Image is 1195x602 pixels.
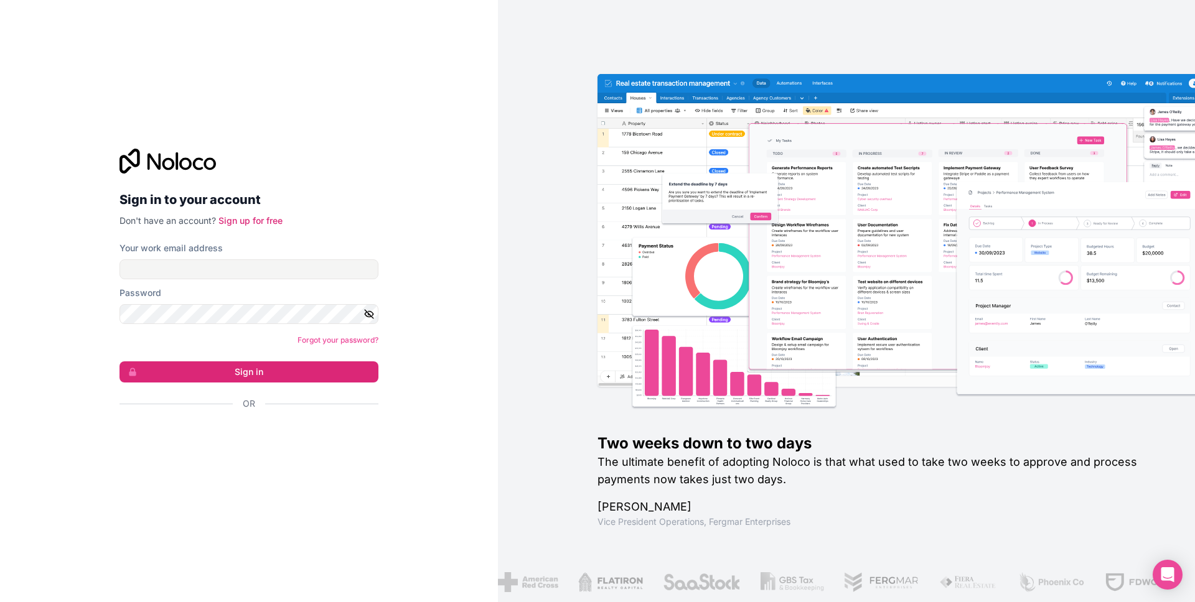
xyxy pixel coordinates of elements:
[1153,560,1183,590] div: Open Intercom Messenger
[597,433,1155,453] h1: Two weeks down to two days
[119,259,378,279] input: Email address
[298,335,378,345] a: Forgot your password?
[243,397,255,410] span: Or
[843,572,919,592] img: /assets/fergmar-CudnrXN5.png
[578,572,643,592] img: /assets/flatiron-C8eUkumj.png
[218,215,283,226] a: Sign up for free
[119,215,216,226] span: Don't have an account?
[939,572,998,592] img: /assets/fiera-fwj2N5v4.png
[1104,572,1177,592] img: /assets/fdworks-Bi04fVtw.png
[597,498,1155,516] h1: [PERSON_NAME]
[597,516,1155,528] h1: Vice President Operations , Fergmar Enterprises
[662,572,741,592] img: /assets/saastock-C6Zbiodz.png
[761,572,824,592] img: /assets/gbstax-C-GtDUiK.png
[498,572,558,592] img: /assets/american-red-cross-BAupjrZR.png
[119,188,378,211] h2: Sign in to your account
[119,304,378,324] input: Password
[1018,572,1085,592] img: /assets/phoenix-BREaitsQ.png
[119,287,161,299] label: Password
[119,242,223,254] label: Your work email address
[119,361,378,382] button: Sign in
[597,453,1155,488] h2: The ultimate benefit of adopting Noloco is that what used to take two weeks to approve and proces...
